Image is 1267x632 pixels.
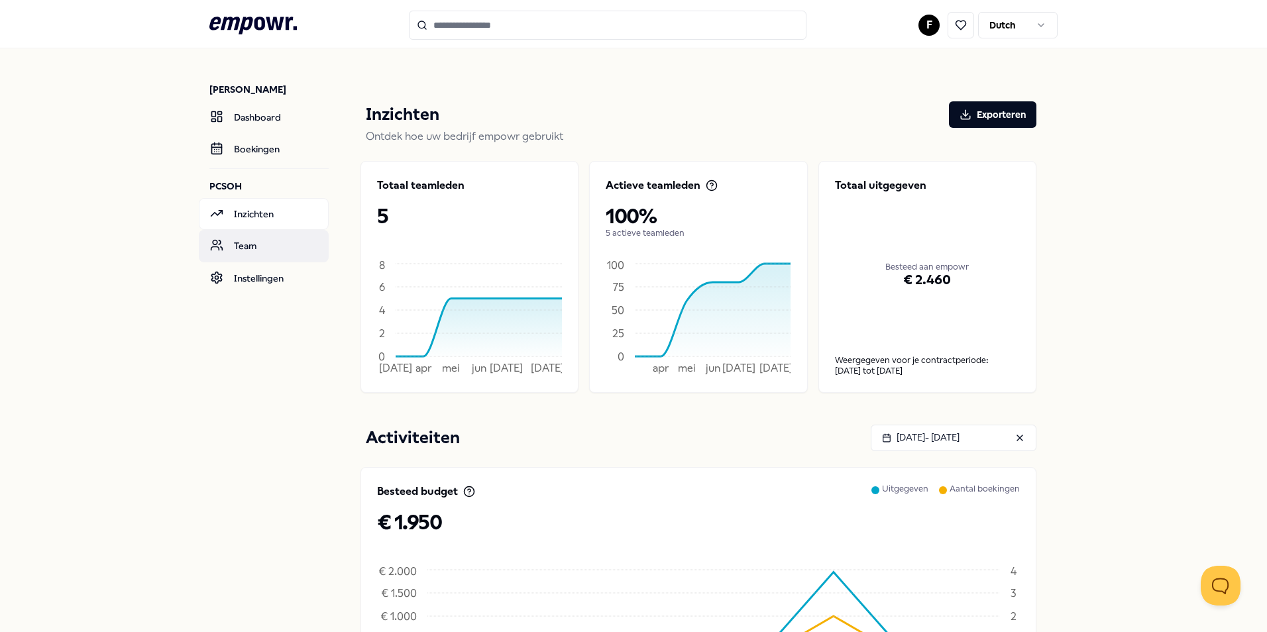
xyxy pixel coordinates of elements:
[209,83,329,96] p: [PERSON_NAME]
[835,355,1020,366] p: Weergegeven voor je contractperiode:
[199,198,329,230] a: Inzichten
[949,101,1036,128] button: Exporteren
[378,565,417,578] tspan: € 2.000
[377,484,458,500] p: Besteed budget
[1201,566,1240,606] iframe: Help Scout Beacon - Open
[377,204,562,228] p: 5
[835,178,1020,193] p: Totaal uitgegeven
[612,303,624,316] tspan: 50
[379,280,385,293] tspan: 6
[366,128,1036,145] p: Ontdek hoe uw bedrijf empowr gebruikt
[531,362,564,374] tspan: [DATE]
[613,280,624,293] tspan: 75
[377,178,465,193] p: Totaal teamleden
[377,510,1020,534] p: € 1.950
[1011,565,1017,578] tspan: 4
[378,350,385,362] tspan: 0
[366,101,439,128] p: Inzichten
[950,484,1020,510] p: Aantal boekingen
[1011,586,1017,599] tspan: 3
[612,327,624,339] tspan: 25
[199,262,329,294] a: Instellingen
[381,586,417,599] tspan: € 1.500
[366,425,460,451] p: Activiteiten
[607,259,624,272] tspan: 100
[882,484,928,510] p: Uitgegeven
[380,609,417,622] tspan: € 1.000
[653,362,669,374] tspan: apr
[471,362,486,374] tspan: jun
[1011,609,1017,622] tspan: 2
[678,362,696,374] tspan: mei
[606,178,700,193] p: Actieve teamleden
[209,180,329,193] p: PCSOH
[705,362,720,374] tspan: jun
[379,327,385,339] tspan: 2
[618,350,624,362] tspan: 0
[606,204,791,228] p: 100%
[606,228,791,238] p: 5 actieve teamleden
[379,259,385,272] tspan: 8
[199,133,329,165] a: Boekingen
[415,362,432,374] tspan: apr
[490,362,523,374] tspan: [DATE]
[409,11,806,40] input: Search for products, categories or subcategories
[379,362,412,374] tspan: [DATE]
[835,236,1020,325] div: € 2.460
[722,362,755,374] tspan: [DATE]
[379,303,386,316] tspan: 4
[199,101,329,133] a: Dashboard
[199,230,329,262] a: Team
[759,362,793,374] tspan: [DATE]
[871,425,1036,451] button: [DATE]- [DATE]
[918,15,940,36] button: F
[835,366,1020,376] div: [DATE] tot [DATE]
[835,209,1020,325] div: Besteed aan empowr
[442,362,460,374] tspan: mei
[882,430,960,445] div: [DATE] - [DATE]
